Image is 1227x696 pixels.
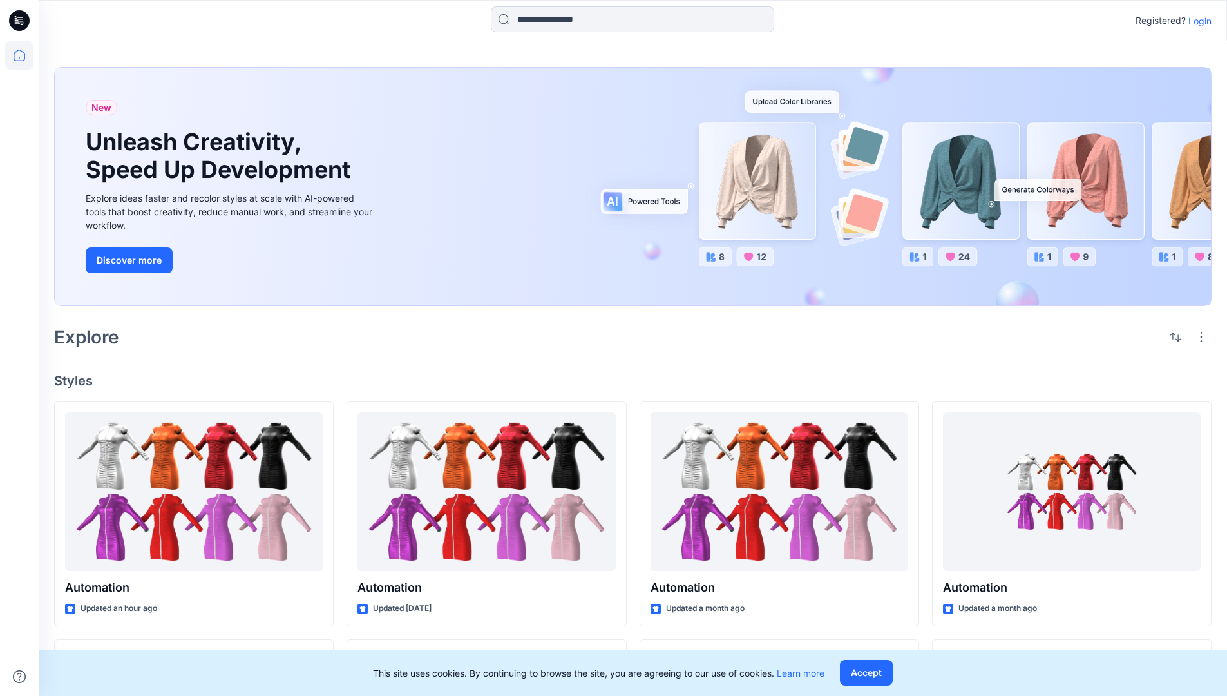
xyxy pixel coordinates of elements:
[958,602,1037,615] p: Updated a month ago
[651,412,908,572] a: Automation
[65,412,323,572] a: Automation
[1136,13,1186,28] p: Registered?
[86,247,173,273] button: Discover more
[54,327,119,347] h2: Explore
[943,412,1201,572] a: Automation
[86,191,376,232] div: Explore ideas faster and recolor styles at scale with AI-powered tools that boost creativity, red...
[943,579,1201,597] p: Automation
[651,579,908,597] p: Automation
[666,602,745,615] p: Updated a month ago
[373,602,432,615] p: Updated [DATE]
[65,579,323,597] p: Automation
[357,412,615,572] a: Automation
[373,666,824,680] p: This site uses cookies. By continuing to browse the site, you are agreeing to our use of cookies.
[840,660,893,686] button: Accept
[86,128,356,184] h1: Unleash Creativity, Speed Up Development
[1188,14,1212,28] p: Login
[81,602,157,615] p: Updated an hour ago
[91,100,111,115] span: New
[777,668,824,679] a: Learn more
[86,247,376,273] a: Discover more
[54,373,1212,389] h4: Styles
[357,579,615,597] p: Automation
